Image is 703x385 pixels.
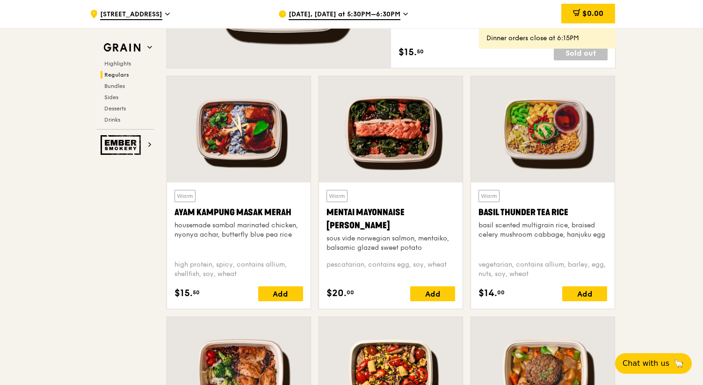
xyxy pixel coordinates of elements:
div: Warm [326,190,348,202]
span: $0.00 [582,9,603,18]
span: Desserts [104,105,126,112]
span: $20. [326,286,347,300]
div: Basil Thunder Tea Rice [478,206,607,219]
span: 50 [417,48,424,55]
span: Sides [104,94,118,101]
span: 00 [497,289,505,296]
span: $14. [478,286,497,300]
span: $15. [399,45,417,59]
div: Add [258,286,303,301]
span: Regulars [104,72,129,78]
span: Highlights [104,60,131,67]
span: Drinks [104,116,120,123]
div: Mentai Mayonnaise [PERSON_NAME] [326,206,455,232]
button: Chat with us🦙 [615,353,692,374]
div: Add [562,286,607,301]
img: Ember Smokery web logo [101,135,144,155]
span: 50 [193,289,200,296]
span: Chat with us [623,358,669,369]
div: vegetarian, contains allium, barley, egg, nuts, soy, wheat [478,260,607,279]
div: housemade sambal marinated chicken, nyonya achar, butterfly blue pea rice [174,221,303,240]
div: high protein, spicy, contains allium, shellfish, soy, wheat [174,260,303,279]
span: [DATE], [DATE] at 5:30PM–6:30PM [289,10,400,20]
div: sous vide norwegian salmon, mentaiko, balsamic glazed sweet potato [326,234,455,253]
span: $15. [174,286,193,300]
span: Bundles [104,83,125,89]
img: Grain web logo [101,39,144,56]
div: Ayam Kampung Masak Merah [174,206,303,219]
div: Warm [478,190,500,202]
div: Add [410,286,455,301]
div: pescatarian, contains egg, soy, wheat [326,260,455,279]
div: Dinner orders close at 6:15PM [486,34,608,43]
span: [STREET_ADDRESS] [100,10,162,20]
span: 🦙 [673,358,684,369]
div: Sold out [554,45,608,60]
div: Warm [174,190,196,202]
div: basil scented multigrain rice, braised celery mushroom cabbage, hanjuku egg [478,221,607,240]
span: 00 [347,289,354,296]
